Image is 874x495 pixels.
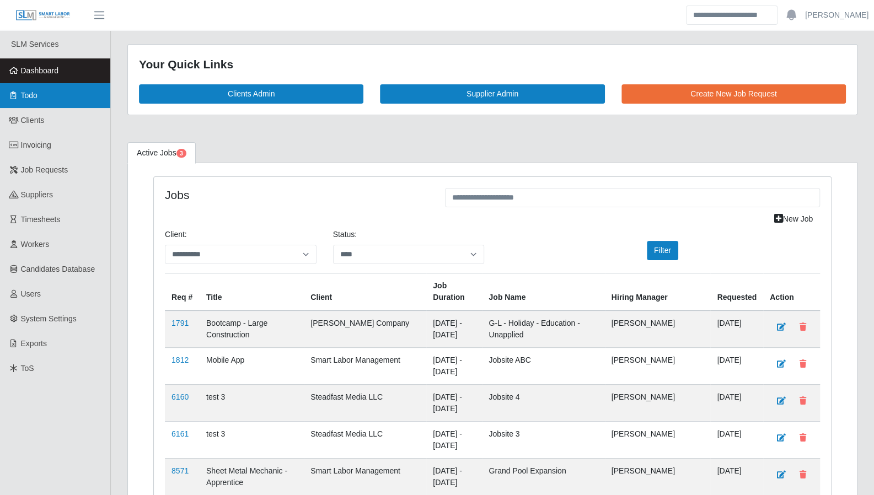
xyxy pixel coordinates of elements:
span: Job Requests [21,165,68,174]
th: Client [304,273,426,310]
td: [PERSON_NAME] [605,347,711,384]
td: [PERSON_NAME] [605,421,711,458]
a: Active Jobs [127,142,196,164]
label: Client: [165,229,187,240]
div: Your Quick Links [139,56,846,73]
td: [PERSON_NAME] [605,384,711,421]
span: Exports [21,339,47,348]
td: [DATE] [710,458,763,495]
th: Req # [165,273,200,310]
td: Jobsite 4 [482,384,604,421]
td: [DATE] - [DATE] [426,384,482,421]
span: Pending Jobs [176,149,186,158]
td: test 3 [200,421,304,458]
td: Jobsite ABC [482,347,604,384]
td: G-L - Holiday - Education - Unapplied [482,310,604,348]
input: Search [686,6,778,25]
td: Sheet Metal Mechanic - Apprentice [200,458,304,495]
a: 1812 [171,356,189,364]
td: [DATE] - [DATE] [426,347,482,384]
th: Job Duration [426,273,482,310]
a: [PERSON_NAME] [805,9,868,21]
a: 8571 [171,466,189,475]
span: Invoicing [21,141,51,149]
span: Todo [21,91,37,100]
td: [DATE] - [DATE] [426,310,482,348]
a: 1791 [171,319,189,327]
span: Users [21,289,41,298]
span: Timesheets [21,215,61,224]
a: 6160 [171,392,189,401]
td: [DATE] - [DATE] [426,458,482,495]
td: Smart Labor Management [304,347,426,384]
td: Steadfast Media LLC [304,421,426,458]
a: Clients Admin [139,84,363,104]
span: ToS [21,364,34,373]
td: [DATE] [710,384,763,421]
th: Title [200,273,304,310]
span: SLM Services [11,40,58,49]
img: SLM Logo [15,9,71,21]
td: [DATE] - [DATE] [426,421,482,458]
th: Hiring Manager [605,273,711,310]
span: Clients [21,116,45,125]
h4: Jobs [165,188,428,202]
span: System Settings [21,314,77,323]
a: New Job [767,209,820,229]
td: [DATE] [710,347,763,384]
td: Smart Labor Management [304,458,426,495]
a: 6161 [171,429,189,438]
td: test 3 [200,384,304,421]
span: Dashboard [21,66,59,75]
td: [PERSON_NAME] [605,458,711,495]
td: Steadfast Media LLC [304,384,426,421]
td: Jobsite 3 [482,421,604,458]
td: Grand Pool Expansion [482,458,604,495]
th: Action [763,273,820,310]
label: Status: [333,229,357,240]
span: Candidates Database [21,265,95,273]
a: Create New Job Request [621,84,846,104]
th: Requested [710,273,763,310]
span: Workers [21,240,50,249]
td: [PERSON_NAME] [605,310,711,348]
td: [DATE] [710,421,763,458]
span: Suppliers [21,190,53,199]
a: Supplier Admin [380,84,604,104]
th: Job Name [482,273,604,310]
td: [DATE] [710,310,763,348]
td: Bootcamp - Large Construction [200,310,304,348]
td: Mobile App [200,347,304,384]
button: Filter [647,241,678,260]
td: [PERSON_NAME] Company [304,310,426,348]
